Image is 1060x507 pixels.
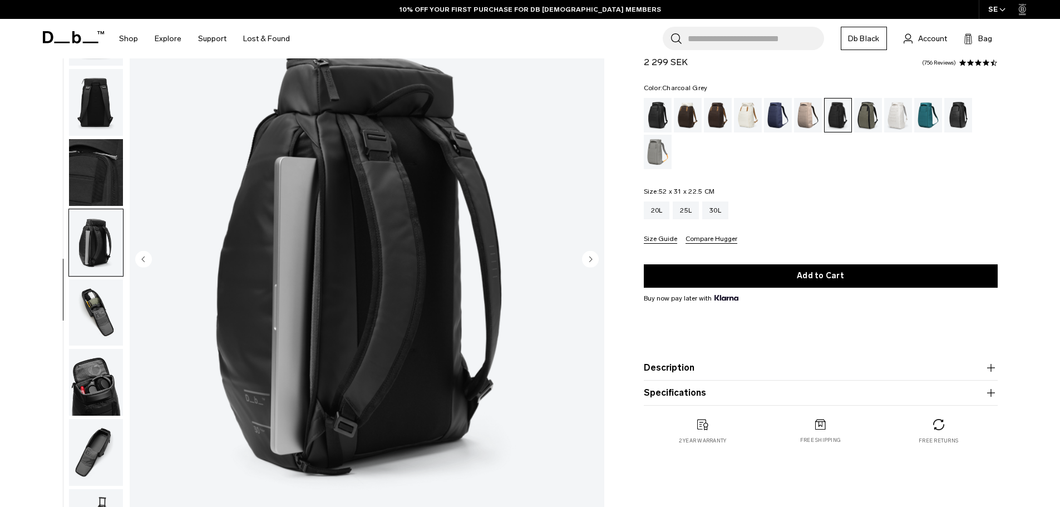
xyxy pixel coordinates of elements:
p: Free returns [919,437,958,445]
a: Db Black [841,27,887,50]
a: Fogbow Beige [794,98,822,132]
button: Compare Hugger [686,235,737,244]
span: 2 299 SEK [644,57,688,67]
button: Hugger Backpack 30L Charcoal Grey [68,139,124,206]
p: 2 year warranty [679,437,727,445]
img: Hugger Backpack 30L Charcoal Grey [69,69,123,136]
legend: Size: [644,188,715,195]
button: Size Guide [644,235,677,244]
button: Next slide [582,250,599,269]
span: Buy now pay later with [644,293,738,303]
img: Hugger Backpack 30L Charcoal Grey [69,139,123,206]
a: Forest Green [854,98,882,132]
button: Hugger Backpack 30L Charcoal Grey [68,209,124,277]
span: 52 x 31 x 22.5 CM [659,188,714,195]
a: Lost & Found [243,19,290,58]
button: Hugger Backpack 30L Charcoal Grey [68,348,124,416]
a: Blue Hour [764,98,792,132]
p: Free shipping [800,436,841,444]
button: Add to Cart [644,264,998,288]
span: Bag [978,33,992,45]
img: Hugger Backpack 30L Charcoal Grey [69,349,123,416]
a: Clean Slate [884,98,912,132]
a: Oatmilk [734,98,762,132]
legend: Color: [644,85,708,91]
button: Description [644,361,998,375]
a: Reflective Black [944,98,972,132]
button: Previous slide [135,250,152,269]
span: Charcoal Grey [662,84,707,92]
a: Black Out [644,98,672,132]
button: Hugger Backpack 30L Charcoal Grey [68,68,124,136]
button: Hugger Backpack 30L Charcoal Grey [68,279,124,347]
a: Espresso [704,98,732,132]
a: Charcoal Grey [824,98,852,132]
nav: Main Navigation [111,19,298,58]
a: 756 reviews [922,60,956,66]
button: Hugger Backpack 30L Charcoal Grey [68,419,124,486]
button: Specifications [644,386,998,400]
a: Explore [155,19,181,58]
a: Sand Grey [644,135,672,169]
a: Shop [119,19,138,58]
a: 30L [702,201,728,219]
a: 25L [673,201,699,219]
a: Account [904,32,947,45]
a: 20L [644,201,670,219]
a: Support [198,19,226,58]
a: Cappuccino [674,98,702,132]
img: {"height" => 20, "alt" => "Klarna"} [714,295,738,301]
img: Hugger Backpack 30L Charcoal Grey [69,209,123,276]
span: Account [918,33,947,45]
img: Hugger Backpack 30L Charcoal Grey [69,279,123,346]
a: 10% OFF YOUR FIRST PURCHASE FOR DB [DEMOGRAPHIC_DATA] MEMBERS [400,4,661,14]
button: Bag [964,32,992,45]
img: Hugger Backpack 30L Charcoal Grey [69,419,123,486]
a: Midnight Teal [914,98,942,132]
